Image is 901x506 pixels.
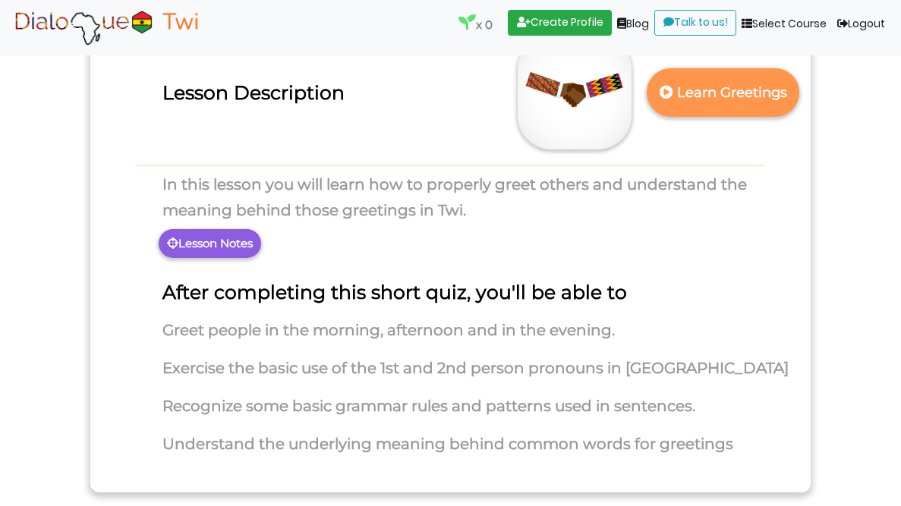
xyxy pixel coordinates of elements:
[102,281,800,303] h1: After completing this short quiz, you'll be able to
[102,357,800,394] li: Exercise the basic use of the 1st and 2nd person pronouns in [GEOGRAPHIC_DATA]
[159,229,261,258] button: Lesson Notes
[458,14,493,35] p: x 0
[736,10,832,39] a: Select Course
[102,171,800,223] p: In this lesson you will learn how to properly greet others and understand the meaning behind thos...
[612,10,654,39] a: Blog
[102,394,800,432] li: Recognize some basic grammar rules and patterns used in sentences.
[102,432,800,470] li: Understand the underlying meaning behind common words for greetings
[102,319,800,357] li: Greet people in the morning, afternoon and in the evening.
[657,74,790,112] p: Learn Greetings
[508,10,612,36] a: Create Profile
[102,81,800,104] h1: Lesson Description
[647,68,799,116] button: Learn Greetings
[654,10,736,36] a: Talk to us!
[11,8,202,46] img: Brand
[518,36,632,149] img: greetings.3fee7869.jpg
[832,10,890,39] a: Logout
